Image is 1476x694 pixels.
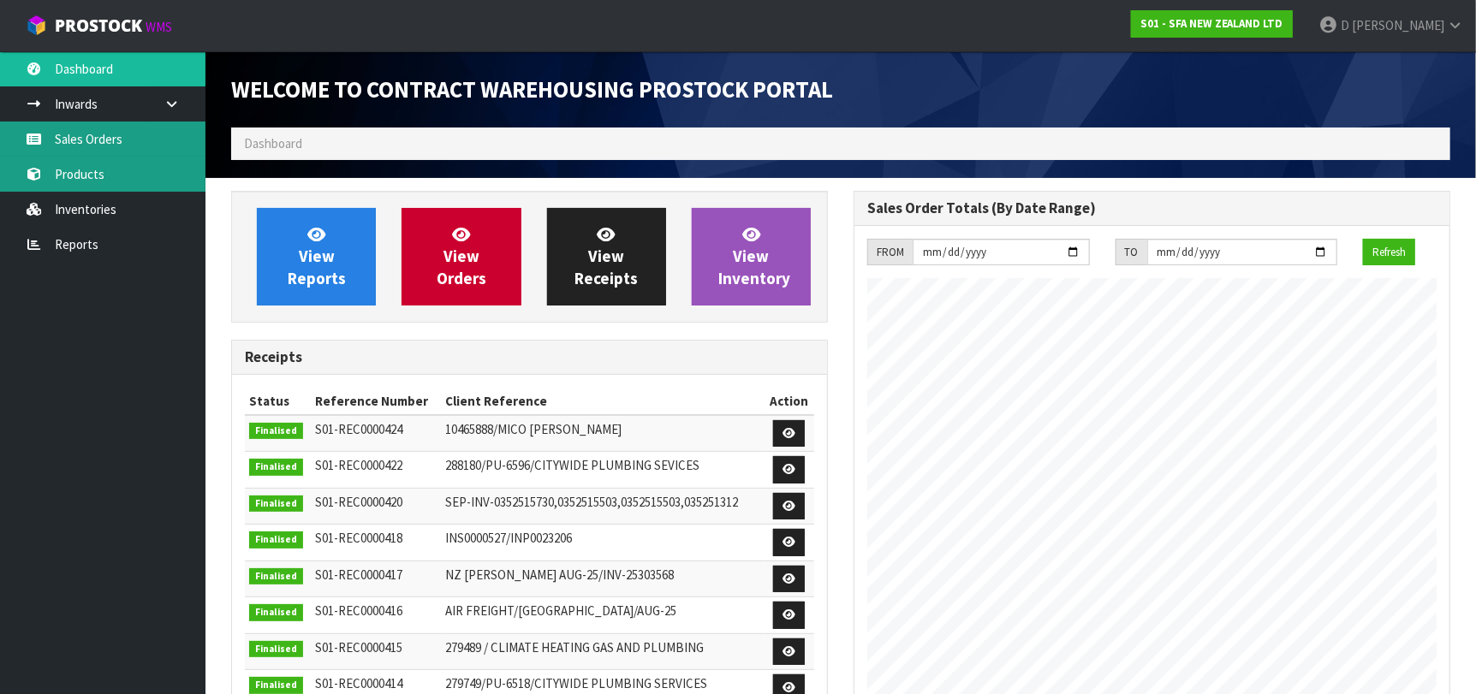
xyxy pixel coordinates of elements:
span: View Orders [437,224,486,288]
span: 10465888/MICO [PERSON_NAME] [446,421,622,437]
span: Finalised [249,604,303,621]
span: Finalised [249,568,303,585]
a: ViewReports [257,208,376,305]
th: Reference Number [312,388,442,415]
span: AIR FREIGHT/[GEOGRAPHIC_DATA]/AUG-25 [446,602,677,619]
span: D [1341,17,1349,33]
span: Finalised [249,531,303,549]
small: WMS [146,19,172,35]
h3: Receipts [245,349,814,365]
span: SEP-INV-0352515730,0352515503,0352515503,035251312 [446,494,739,510]
a: ViewInventory [692,208,811,305]
span: Welcome to Contract Warehousing ProStock Portal [231,75,833,104]
th: Action [764,388,814,415]
strong: S01 - SFA NEW ZEALAND LTD [1140,16,1283,31]
span: [PERSON_NAME] [1352,17,1444,33]
span: S01-REC0000420 [316,494,403,510]
span: S01-REC0000418 [316,530,403,546]
span: Finalised [249,459,303,476]
span: S01-REC0000424 [316,421,403,437]
span: S01-REC0000414 [316,675,403,691]
div: FROM [867,239,913,266]
span: INS0000527/INP0023206 [446,530,573,546]
span: Finalised [249,641,303,658]
span: 279749/PU-6518/CITYWIDE PLUMBING SERVICES [446,675,708,691]
a: ViewReceipts [547,208,666,305]
th: Client Reference [442,388,765,415]
span: Finalised [249,677,303,694]
span: View Receipts [574,224,638,288]
span: Dashboard [244,135,302,151]
div: TO [1116,239,1147,266]
span: S01-REC0000415 [316,639,403,655]
th: Status [245,388,312,415]
span: ProStock [55,15,142,37]
img: cube-alt.png [26,15,47,36]
span: 288180/PU-6596/CITYWIDE PLUMBING SEVICES [446,457,700,473]
span: View Reports [288,224,346,288]
span: 279489 / CLIMATE HEATING GAS AND PLUMBING [446,639,705,655]
span: Finalised [249,495,303,513]
span: S01-REC0000417 [316,566,403,583]
a: ViewOrders [402,208,521,305]
h3: Sales Order Totals (By Date Range) [867,200,1437,217]
span: S01-REC0000422 [316,457,403,473]
span: Finalised [249,423,303,440]
span: NZ [PERSON_NAME] AUG-25/INV-25303568 [446,566,675,583]
button: Refresh [1363,239,1415,266]
span: S01-REC0000416 [316,602,403,619]
span: View Inventory [718,224,790,288]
